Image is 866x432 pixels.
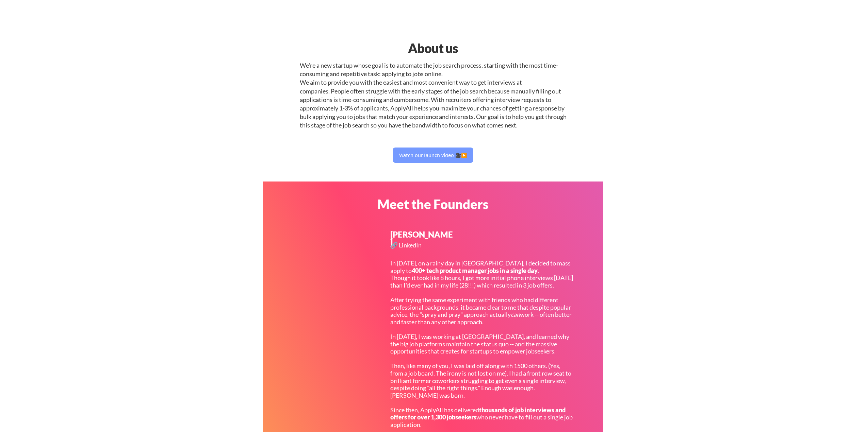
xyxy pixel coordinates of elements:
div: [PERSON_NAME] [390,230,454,247]
em: can [511,311,520,318]
div: We're a new startup whose goal is to automate the job search process, starting with the most time... [300,61,567,130]
strong: thousands of job interviews and offers for over 1,300 jobseekers [390,406,567,421]
div: 🔗 LinkedIn [390,242,423,248]
div: About us [346,38,520,58]
div: In [DATE], on a rainy day in [GEOGRAPHIC_DATA], I decided to mass apply to . Though it took like ... [390,260,573,429]
a: 🔗 LinkedIn [390,242,423,250]
strong: 400+ tech product manager jobs in a single day [412,267,538,274]
div: Meet the Founders [346,197,520,210]
button: Watch our launch video 🎥▶️ [393,148,473,163]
